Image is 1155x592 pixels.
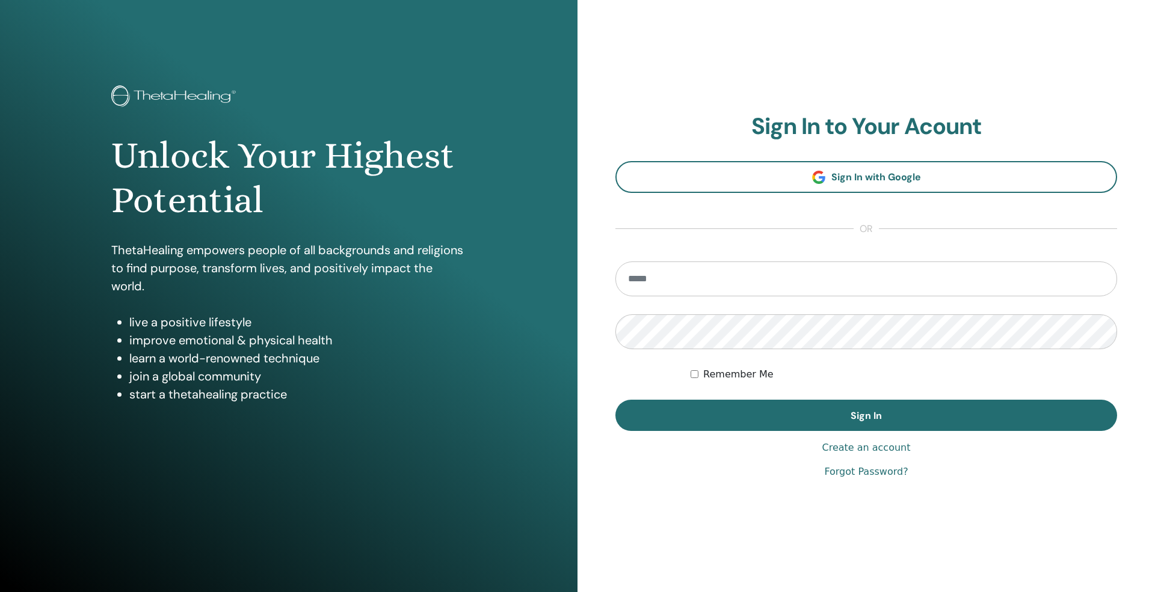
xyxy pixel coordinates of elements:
li: improve emotional & physical health [129,331,466,349]
div: Keep me authenticated indefinitely or until I manually logout [691,367,1117,382]
button: Sign In [615,400,1117,431]
label: Remember Me [703,367,774,382]
a: Sign In with Google [615,161,1117,193]
li: live a positive lifestyle [129,313,466,331]
span: Sign In with Google [831,171,921,183]
h2: Sign In to Your Acount [615,113,1117,141]
h1: Unlock Your Highest Potential [111,133,466,223]
span: or [854,222,879,236]
span: Sign In [851,409,882,422]
p: ThetaHealing empowers people of all backgrounds and religions to find purpose, transform lives, a... [111,241,466,295]
li: learn a world-renowned technique [129,349,466,367]
a: Forgot Password? [824,465,908,479]
li: join a global community [129,367,466,385]
li: start a thetahealing practice [129,385,466,403]
a: Create an account [822,441,910,455]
